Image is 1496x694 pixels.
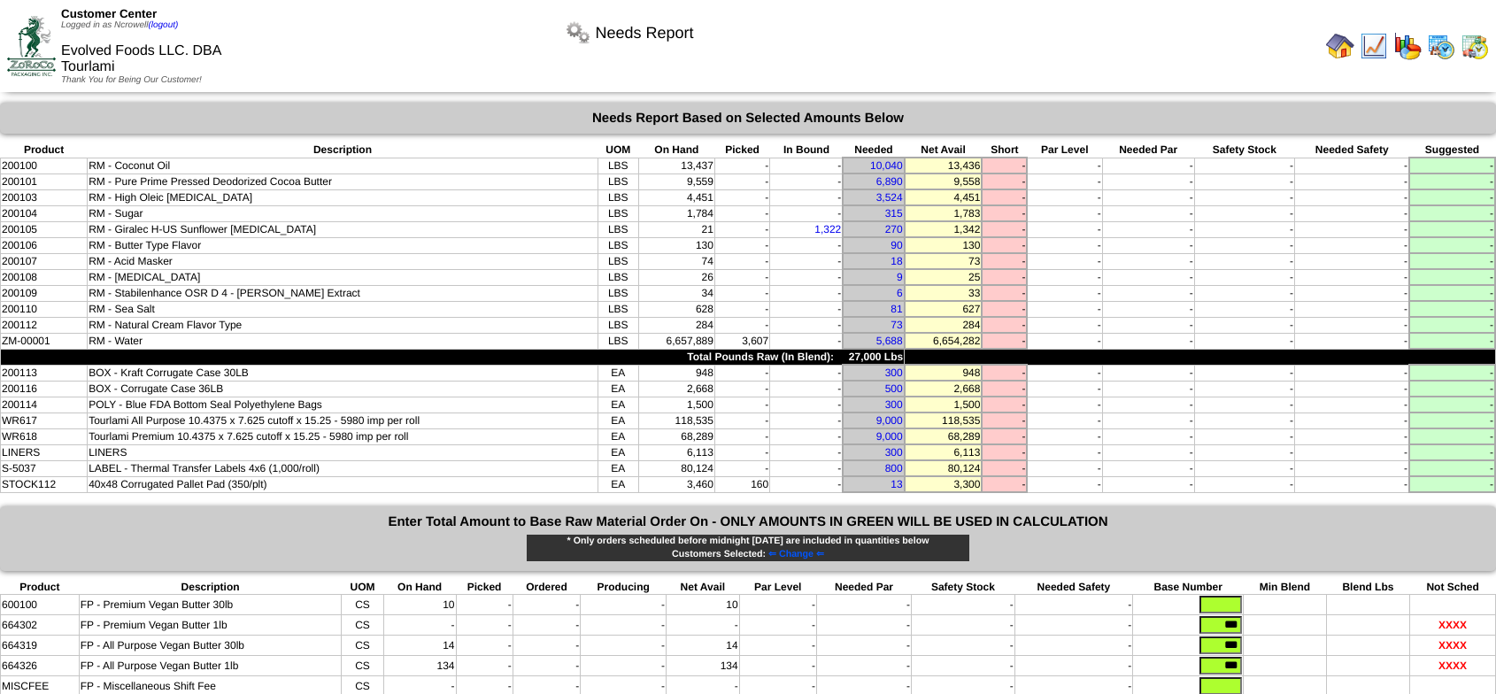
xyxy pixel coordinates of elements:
td: 80,124 [905,460,983,476]
td: - [714,460,769,476]
img: ZoRoCo_Logo(Green%26Foil)%20jpg.webp [7,16,56,75]
td: 74 [638,253,714,269]
td: - [1194,221,1294,237]
td: - [1409,460,1495,476]
td: 13,437 [638,158,714,173]
td: BOX - Kraft Corrugate Case 30LB [88,365,598,381]
td: - [1409,428,1495,444]
td: RM - Sugar [88,205,598,221]
td: - [982,221,1027,237]
a: (logout) [148,20,178,30]
td: - [982,428,1027,444]
td: 2,668 [638,381,714,397]
td: - [1194,158,1294,173]
td: - [714,413,769,428]
td: 200107 [1,253,88,269]
td: - [1027,381,1102,397]
td: 4,451 [905,189,983,205]
td: - [982,285,1027,301]
td: - [1027,269,1102,285]
td: - [1294,365,1409,381]
td: - [982,397,1027,413]
a: 500 [885,382,903,395]
td: - [1409,365,1495,381]
td: - [770,317,844,333]
td: - [1194,269,1294,285]
td: - [770,205,844,221]
td: - [1102,285,1194,301]
td: 628 [638,301,714,317]
a: 18 [891,255,902,267]
td: LBS [598,158,638,173]
td: 200109 [1,285,88,301]
td: - [770,444,844,460]
td: 21 [638,221,714,237]
td: 1,342 [905,221,983,237]
td: - [1294,413,1409,428]
th: In Bound [770,143,844,158]
td: - [714,237,769,253]
td: Tourlami Premium 10.4375 x 7.625 cutoff x 15.25 - 5980 imp per roll [88,428,598,444]
td: - [1194,285,1294,301]
td: EA [598,381,638,397]
td: - [1102,333,1194,349]
td: - [982,158,1027,173]
td: - [770,189,844,205]
td: - [982,301,1027,317]
img: workflow.png [564,19,592,47]
td: LBS [598,269,638,285]
td: - [982,189,1027,205]
td: - [1102,158,1194,173]
th: Net Avail [905,143,983,158]
td: 627 [905,301,983,317]
td: 68,289 [638,428,714,444]
td: - [1027,333,1102,349]
td: 33 [905,285,983,301]
td: - [1102,397,1194,413]
td: - [1102,460,1194,476]
td: RM - High Oleic [MEDICAL_DATA] [88,189,598,205]
td: RM - Natural Cream Flavor Type [88,317,598,333]
a: 9,000 [876,430,903,443]
td: - [770,285,844,301]
td: - [1102,413,1194,428]
td: - [1409,158,1495,173]
td: LBS [598,237,638,253]
td: - [770,413,844,428]
td: - [1409,444,1495,460]
th: Needed Par [1102,143,1194,158]
span: Needs Report [595,24,693,42]
td: 284 [905,317,983,333]
td: 200105 [1,221,88,237]
td: 200108 [1,269,88,285]
td: - [714,428,769,444]
th: Safety Stock [1194,143,1294,158]
td: 130 [905,237,983,253]
a: 300 [885,398,903,411]
td: - [982,444,1027,460]
td: 68,289 [905,428,983,444]
td: - [714,173,769,189]
td: - [714,317,769,333]
td: - [1102,365,1194,381]
th: On Hand [638,143,714,158]
td: - [770,397,844,413]
td: - [1294,381,1409,397]
td: - [1194,413,1294,428]
td: EA [598,365,638,381]
td: - [1294,460,1409,476]
td: 200113 [1,365,88,381]
td: 1,784 [638,205,714,221]
a: 315 [885,207,903,220]
td: 80,124 [638,460,714,476]
td: 118,535 [905,413,983,428]
td: - [1194,333,1294,349]
td: - [714,301,769,317]
a: 270 [885,223,903,235]
span: Customer Center [61,7,157,20]
td: - [1027,317,1102,333]
td: - [1027,444,1102,460]
a: 90 [891,239,902,251]
td: 40x48 Corrugated Pallet Pad (350/plt) [88,476,598,492]
td: - [1294,397,1409,413]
